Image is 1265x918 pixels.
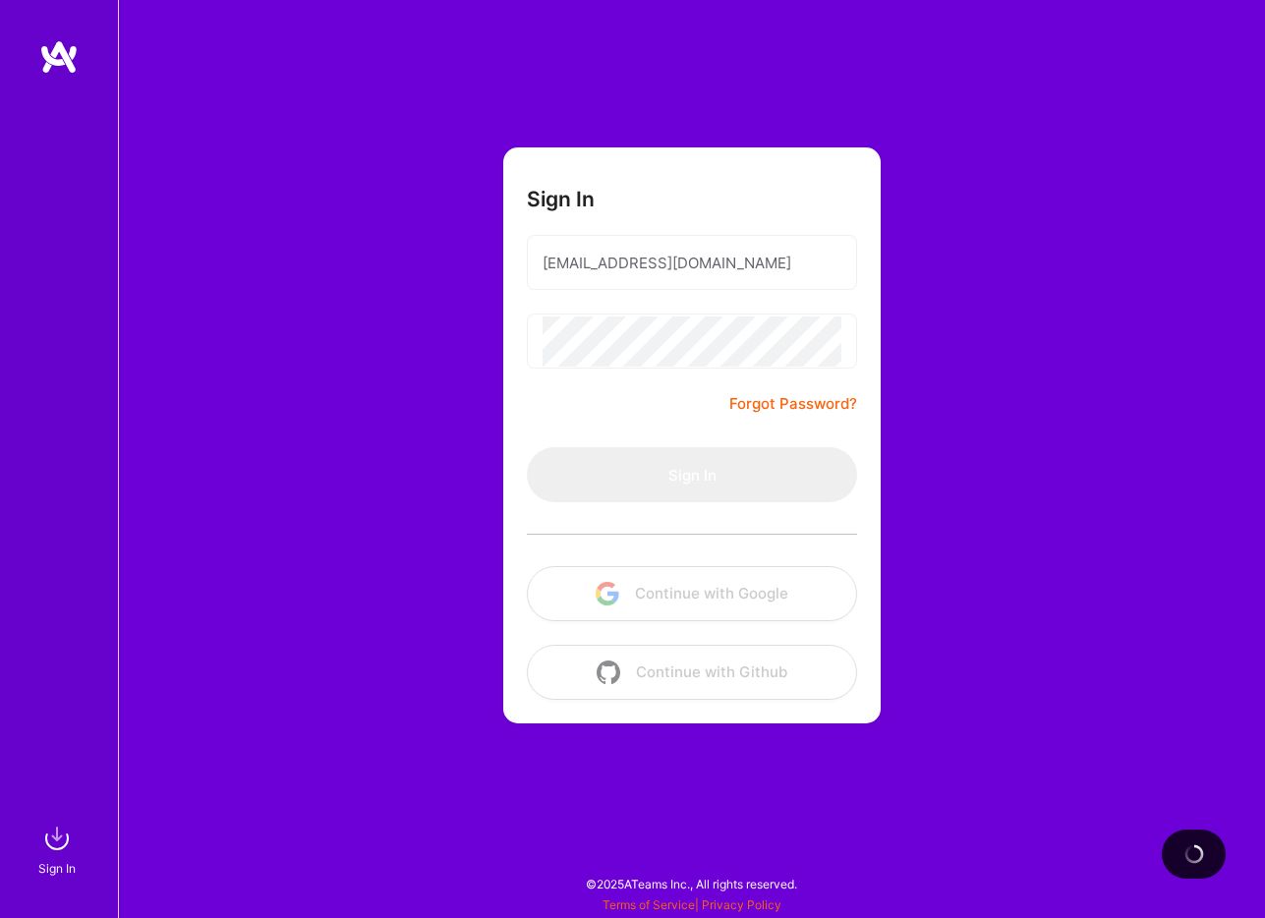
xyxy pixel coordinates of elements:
[37,819,77,858] img: sign in
[603,897,781,912] span: |
[527,645,857,700] button: Continue with Github
[603,897,695,912] a: Terms of Service
[702,897,781,912] a: Privacy Policy
[543,238,841,288] input: Email...
[41,819,77,879] a: sign inSign In
[1183,843,1205,865] img: loading
[39,39,79,75] img: logo
[527,566,857,621] button: Continue with Google
[597,660,620,684] img: icon
[118,859,1265,908] div: © 2025 ATeams Inc., All rights reserved.
[729,392,857,416] a: Forgot Password?
[527,447,857,502] button: Sign In
[38,858,76,879] div: Sign In
[596,582,619,605] img: icon
[527,187,595,211] h3: Sign In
